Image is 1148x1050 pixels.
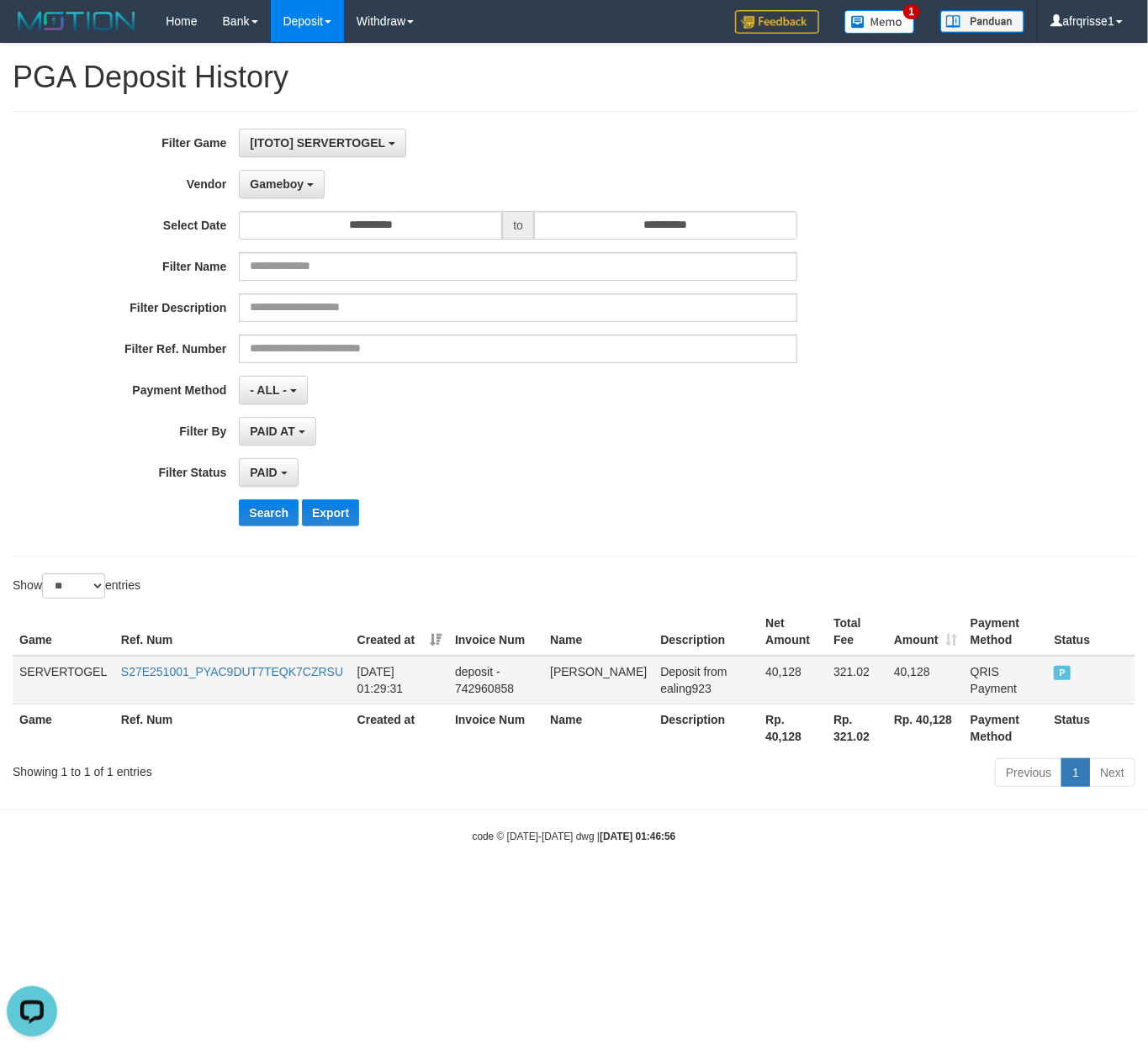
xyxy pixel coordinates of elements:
img: panduan.png [940,10,1024,33]
td: [DATE] 01:29:31 [351,656,448,704]
span: PAID AT [250,425,294,438]
td: [PERSON_NAME] [543,656,653,704]
th: Ref. Num [114,608,351,656]
th: Status [1047,608,1135,656]
th: Name [543,608,653,656]
strong: [DATE] 01:46:56 [600,831,675,842]
th: Created at: activate to sort column ascending [351,608,448,656]
th: Rp. 321.02 [827,704,887,752]
th: Rp. 40,128 [759,704,827,752]
th: Invoice Num [448,704,543,752]
a: 1 [1061,758,1090,787]
th: Description [653,608,759,656]
th: Rp. 40,128 [887,704,964,752]
td: deposit - 742960858 [448,656,543,704]
a: S27E251001_PYAC9DUT7TEQK7CZRSU [121,665,343,678]
img: MOTION_logo.png [13,8,140,34]
th: Created at [351,704,448,752]
th: Game [13,608,114,656]
span: - ALL - [250,383,287,397]
td: 40,128 [887,656,964,704]
span: [ITOTO] SERVERTOGEL [250,136,385,150]
span: to [502,211,534,240]
a: Previous [995,758,1062,787]
div: Showing 1 to 1 of 1 entries [13,757,466,780]
td: SERVERTOGEL [13,656,114,704]
td: QRIS Payment [964,656,1048,704]
td: 321.02 [827,656,887,704]
select: Showentries [42,573,105,599]
td: Deposit from ealing923 [653,656,759,704]
button: PAID [239,458,298,487]
th: Description [653,704,759,752]
span: 1 [903,4,921,19]
th: Status [1047,704,1135,752]
span: Gameboy [250,177,304,191]
th: Invoice Num [448,608,543,656]
button: Gameboy [239,170,325,198]
th: Net Amount [759,608,827,656]
span: PAID [250,466,277,479]
th: Amount: activate to sort column ascending [887,608,964,656]
button: Search [239,499,299,526]
th: Total Fee [827,608,887,656]
button: [ITOTO] SERVERTOGEL [239,129,405,157]
th: Name [543,704,653,752]
img: Button%20Memo.svg [844,10,915,34]
th: Payment Method [964,704,1048,752]
img: Feedback.jpg [735,10,819,34]
th: Payment Method [964,608,1048,656]
a: Next [1089,758,1135,787]
span: PAID [1054,666,1071,680]
td: 40,128 [759,656,827,704]
small: code © [DATE]-[DATE] dwg | [473,831,676,842]
h1: PGA Deposit History [13,61,1135,94]
button: Export [302,499,359,526]
th: Ref. Num [114,704,351,752]
label: Show entries [13,573,140,599]
button: - ALL - [239,376,307,404]
button: PAID AT [239,417,315,446]
th: Game [13,704,114,752]
button: Open LiveChat chat widget [7,7,57,57]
